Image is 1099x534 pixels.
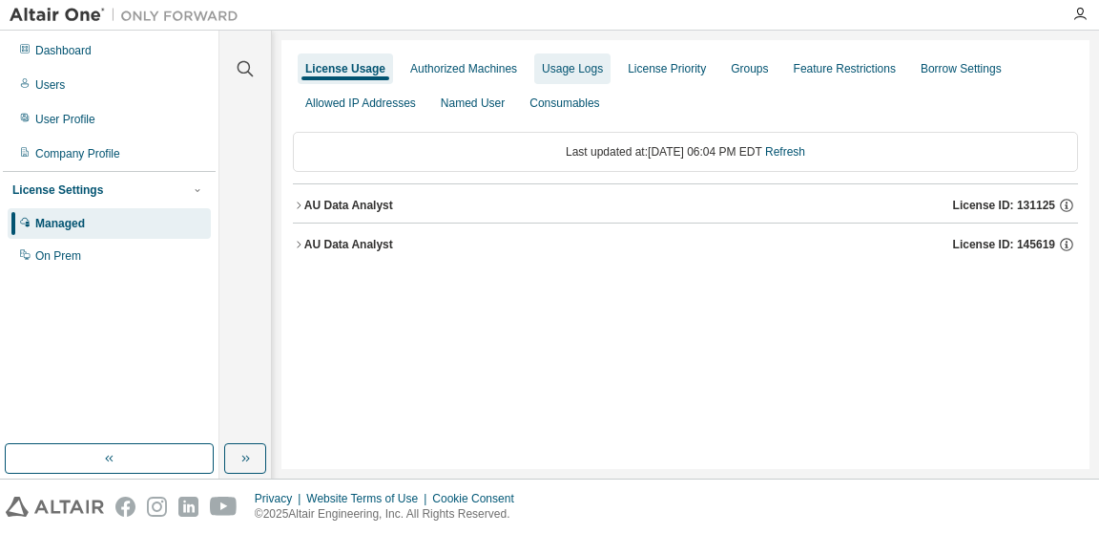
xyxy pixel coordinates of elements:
[115,497,135,517] img: facebook.svg
[529,96,599,111] div: Consumables
[35,146,120,161] div: Company Profile
[410,61,517,76] div: Authorized Machines
[293,184,1078,226] button: AU Data AnalystLicense ID: 131125
[293,224,1078,266] button: AU Data AnalystLicense ID: 145619
[304,198,393,213] div: AU Data Analyst
[12,182,103,198] div: License Settings
[304,237,393,252] div: AU Data Analyst
[35,112,95,127] div: User Profile
[6,497,104,517] img: altair_logo.svg
[953,198,1055,213] span: License ID: 131125
[35,43,92,58] div: Dashboard
[255,491,306,506] div: Privacy
[542,61,603,76] div: Usage Logs
[305,96,416,111] div: Allowed IP Addresses
[765,145,805,159] a: Refresh
[147,497,167,517] img: instagram.svg
[306,491,432,506] div: Website Terms of Use
[293,132,1078,172] div: Last updated at: [DATE] 06:04 PM EDT
[35,248,81,264] div: On Prem
[178,497,198,517] img: linkedin.svg
[35,77,65,93] div: Users
[10,6,248,25] img: Altair One
[953,237,1055,252] span: License ID: 145619
[794,61,896,76] div: Feature Restrictions
[441,96,505,111] div: Named User
[921,61,1002,76] div: Borrow Settings
[432,491,525,506] div: Cookie Consent
[628,61,706,76] div: License Priority
[210,497,238,517] img: youtube.svg
[255,506,526,523] p: © 2025 Altair Engineering, Inc. All Rights Reserved.
[305,61,385,76] div: License Usage
[731,61,768,76] div: Groups
[35,216,85,231] div: Managed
